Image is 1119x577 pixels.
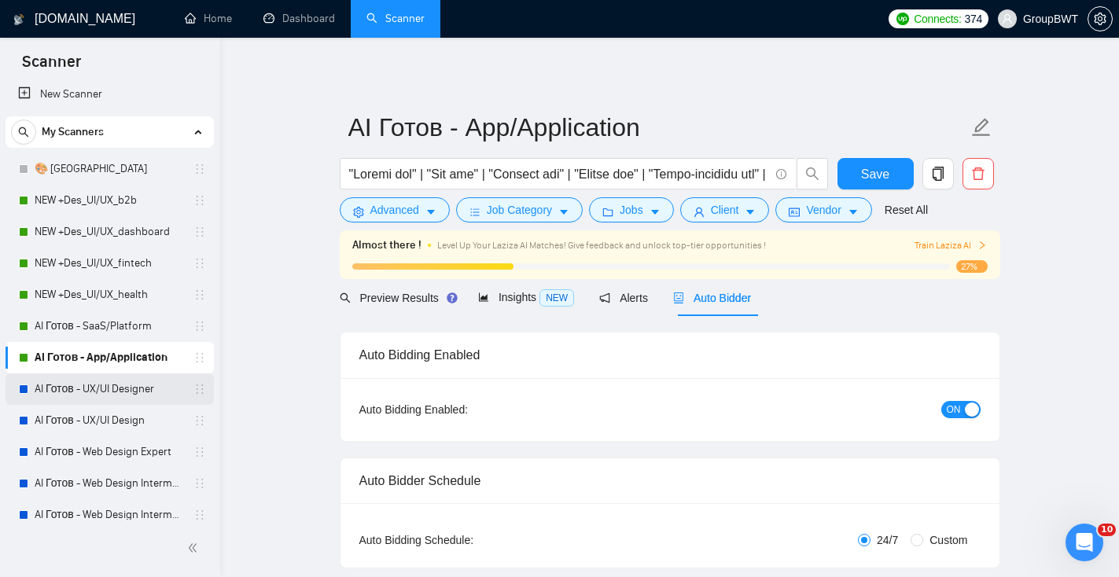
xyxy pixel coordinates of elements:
[620,201,643,219] span: Jobs
[963,158,994,189] button: delete
[871,531,904,549] span: 24/7
[789,206,800,218] span: idcard
[602,206,613,218] span: folder
[956,260,988,273] span: 27%
[1088,6,1113,31] button: setting
[775,197,871,222] button: idcardVendorcaret-down
[797,158,828,189] button: search
[915,238,987,253] button: Train Laziza AI
[193,163,206,175] span: holder
[193,226,206,238] span: holder
[9,50,94,83] span: Scanner
[6,79,214,110] li: New Scanner
[837,158,914,189] button: Save
[193,477,206,490] span: holder
[35,248,184,279] a: NEW +Des_UI/UX_fintech
[193,509,206,521] span: holder
[11,119,36,145] button: search
[13,7,24,32] img: logo
[680,197,770,222] button: userClientcaret-down
[349,164,769,184] input: Search Freelance Jobs...
[35,405,184,436] a: AI Готов - UX/UI Design
[187,540,203,556] span: double-left
[914,10,961,28] span: Connects:
[193,257,206,270] span: holder
[193,320,206,333] span: holder
[35,279,184,311] a: NEW +Des_UI/UX_health
[673,292,751,304] span: Auto Bidder
[18,79,201,110] a: New Scanner
[35,185,184,216] a: NEW +Des_UI/UX_b2b
[340,292,453,304] span: Preview Results
[370,201,419,219] span: Advanced
[923,167,953,181] span: copy
[673,292,684,303] span: robot
[1002,13,1013,24] span: user
[348,108,968,147] input: Scanner name...
[487,201,552,219] span: Job Category
[650,206,661,218] span: caret-down
[971,117,992,138] span: edit
[359,458,981,503] div: Auto Bidder Schedule
[12,127,35,138] span: search
[539,289,574,307] span: NEW
[478,292,489,303] span: area-chart
[711,201,739,219] span: Client
[263,12,335,25] a: dashboardDashboard
[425,206,436,218] span: caret-down
[193,383,206,395] span: holder
[1088,13,1112,25] span: setting
[885,201,928,219] a: Reset All
[193,414,206,427] span: holder
[35,342,184,373] a: AI Готов - App/Application
[193,351,206,364] span: holder
[340,292,351,303] span: search
[445,291,459,305] div: Tooltip anchor
[776,169,786,179] span: info-circle
[1066,524,1103,561] iframe: Intercom live chat
[694,206,705,218] span: user
[1088,13,1113,25] a: setting
[35,153,184,185] a: 🎨 [GEOGRAPHIC_DATA]
[478,291,574,303] span: Insights
[469,206,480,218] span: bars
[1098,524,1116,536] span: 10
[848,206,859,218] span: caret-down
[42,116,104,148] span: My Scanners
[35,499,184,531] a: AI Готов - Web Design Intermediate минус Development
[35,311,184,342] a: AI Готов - SaaS/Platform
[861,164,889,184] span: Save
[589,197,674,222] button: folderJobscaret-down
[35,373,184,405] a: AI Готов - UX/UI Designer
[923,531,974,549] span: Custom
[359,333,981,377] div: Auto Bidding Enabled
[456,197,583,222] button: barsJob Categorycaret-down
[366,12,425,25] a: searchScanner
[340,197,450,222] button: settingAdvancedcaret-down
[599,292,610,303] span: notification
[963,167,993,181] span: delete
[806,201,841,219] span: Vendor
[947,401,961,418] span: ON
[599,292,648,304] span: Alerts
[745,206,756,218] span: caret-down
[353,206,364,218] span: setting
[359,531,566,549] div: Auto Bidding Schedule:
[35,216,184,248] a: NEW +Des_UI/UX_dashboard
[437,240,766,251] span: Level Up Your Laziza AI Matches! Give feedback and unlock top-tier opportunities !
[35,468,184,499] a: AI Готов - Web Design Intermediate минус Developer
[359,401,566,418] div: Auto Bidding Enabled:
[193,288,206,301] span: holder
[977,241,987,250] span: right
[352,237,421,254] span: Almost there !
[185,12,232,25] a: homeHome
[193,194,206,207] span: holder
[35,436,184,468] a: AI Готов - Web Design Expert
[965,10,982,28] span: 374
[797,167,827,181] span: search
[193,446,206,458] span: holder
[558,206,569,218] span: caret-down
[896,13,909,25] img: upwork-logo.png
[922,158,954,189] button: copy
